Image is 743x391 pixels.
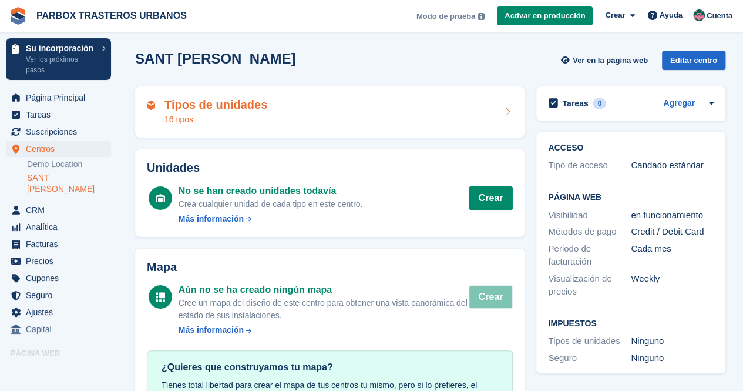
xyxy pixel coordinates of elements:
[179,184,363,198] div: No se han creado unidades todavía
[162,360,498,375] div: ¿Quieres que construyamos tu mapa?
[548,272,631,299] div: Visualización de precios
[164,98,267,112] h2: Tipos de unidades
[27,159,111,170] a: Demo Location
[32,6,191,25] a: PARBOX TRASTEROS URBANOS
[662,51,725,75] a: Editar centro
[478,13,485,20] img: icon-info-grey-7440780725fd019a000dd9b08b2336e03edf1995a4989e88bcd33f0948082b44.svg
[26,141,96,157] span: Centros
[6,236,111,252] a: menu
[631,242,714,269] div: Cada mes
[164,113,267,126] div: 16 tipos
[26,219,96,235] span: Analítica
[548,352,631,365] div: Seguro
[6,287,111,303] a: menu
[497,6,593,26] a: Activar en producción
[469,186,513,210] button: Crear
[147,101,155,110] img: unit-type-icn-2b2737a686de81e16bb02015468b77c625bbabd49415b5ef34ead5e3b44a266d.svg
[6,141,111,157] a: menu
[631,352,714,365] div: Ninguno
[179,283,469,297] div: Aún no se ha creado ningún mapa
[26,123,96,140] span: Suscripciones
[631,225,714,239] div: Credit / Debit Card
[6,202,111,218] a: menu
[6,304,111,320] a: menu
[6,321,111,337] a: menu
[135,51,295,66] h2: SANT [PERSON_NAME]
[26,287,96,303] span: Seguro
[26,362,96,379] span: página web
[9,7,27,25] img: stora-icon-8386f47178a22dfd0bd8f6a31ec36ba5ce8667c1dd55bd0f319d3a0aa187defe.svg
[6,253,111,269] a: menu
[6,89,111,106] a: menu
[26,321,96,337] span: Capital
[156,194,165,202] img: unit-icn-white-d235c252c4782ee186a2df4c2286ac11bc0d7b43c5caf8ab1da4ff888f7e7cf9.svg
[147,260,513,274] h2: Mapa
[179,213,244,225] div: Más información
[26,236,96,252] span: Facturas
[707,10,732,22] span: Cuenta
[548,209,631,222] div: Visibilidad
[548,159,631,172] div: Tipo de acceso
[6,123,111,140] a: menu
[179,213,363,225] a: Más información
[663,97,695,111] a: Agregar
[26,89,96,106] span: Página Principal
[562,98,588,109] h2: Tareas
[179,324,469,336] a: Más información
[179,324,244,336] div: Más información
[573,55,648,66] span: Ver en la página web
[26,44,96,52] p: Su incorporación
[6,106,111,123] a: menu
[660,9,683,21] span: Ayuda
[593,98,606,109] div: 0
[631,159,714,172] div: Candado estándar
[97,363,111,377] a: Vista previa de la tienda
[631,335,714,348] div: Ninguno
[416,11,475,22] span: Modo de prueba
[548,319,714,329] h2: Impuestos
[147,161,513,175] h2: Unidades
[662,51,725,70] div: Editar centro
[6,38,111,80] a: Su incorporación Ver los próximos pasos
[156,292,165,302] img: map-icn-white-8b231986280072e83805622d3debb4903e2986e43859118e7b4002611c8ef794.svg
[27,172,111,195] a: SANT [PERSON_NAME]
[548,242,631,269] div: Periodo de facturación
[26,54,96,75] p: Ver los próximos pasos
[548,335,631,348] div: Tipos de unidades
[26,253,96,269] span: Precios
[26,202,96,218] span: CRM
[505,10,585,22] span: Activar en producción
[11,347,117,359] span: Página web
[6,362,111,379] a: menú
[631,272,714,299] div: Weekly
[631,209,714,222] div: en funcionamiento
[693,9,705,21] img: Jose Manuel
[179,297,469,322] div: Cree un mapa del diseño de este centro para obtener una vista panorámica del estado de sus instal...
[605,9,625,21] span: Crear
[179,198,363,210] div: Crea cualquier unidad de cada tipo en este centro.
[6,270,111,286] a: menu
[26,106,96,123] span: Tareas
[548,143,714,153] h2: ACCESO
[135,86,525,138] a: Tipos de unidades 16 tipos
[559,51,653,70] a: Ver en la página web
[548,193,714,202] h2: Página web
[6,219,111,235] a: menu
[548,225,631,239] div: Métodos de pago
[26,304,96,320] span: Ajustes
[26,270,96,286] span: Cupones
[469,285,513,309] button: Crear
